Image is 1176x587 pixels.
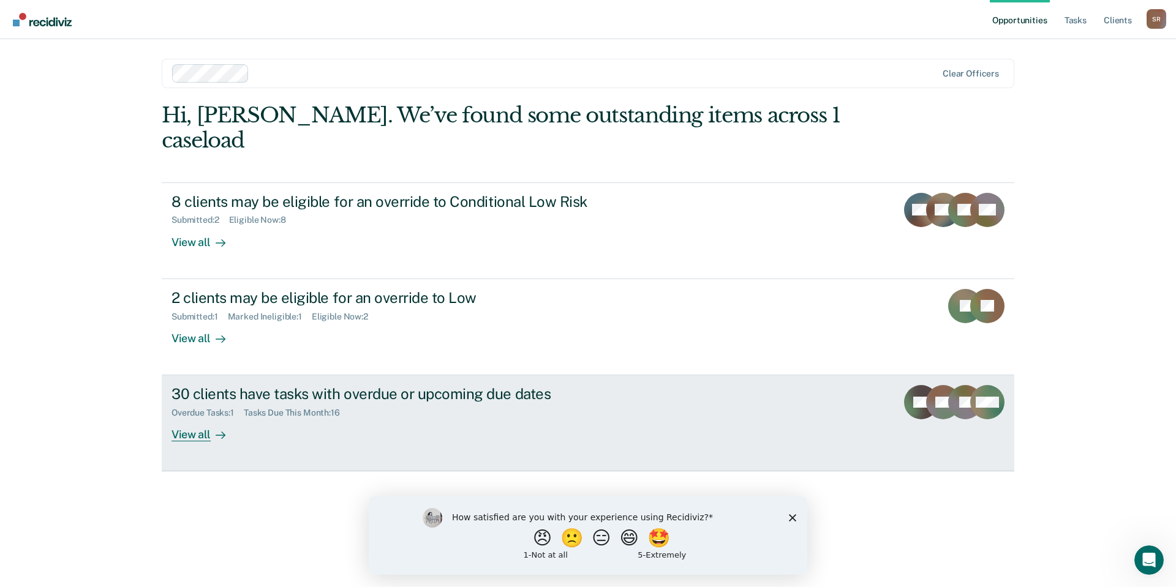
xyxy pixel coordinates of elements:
[1147,9,1166,29] button: Profile dropdown button
[171,225,240,249] div: View all
[943,69,999,79] div: Clear officers
[171,289,601,307] div: 2 clients may be eligible for an override to Low
[162,103,844,153] div: Hi, [PERSON_NAME]. We’ve found some outstanding items across 1 caseload
[171,321,240,345] div: View all
[171,408,244,418] div: Overdue Tasks : 1
[162,375,1014,471] a: 30 clients have tasks with overdue or upcoming due datesOverdue Tasks:1Tasks Due This Month:16Vie...
[1134,545,1164,575] iframe: Intercom live chat
[171,312,228,322] div: Submitted : 1
[162,182,1014,279] a: 8 clients may be eligible for an override to Conditional Low RiskSubmitted:2Eligible Now:8View all
[171,193,601,211] div: 8 clients may be eligible for an override to Conditional Low Risk
[13,13,72,26] img: Recidiviz
[171,385,601,403] div: 30 clients have tasks with overdue or upcoming due dates
[244,408,350,418] div: Tasks Due This Month : 16
[171,215,229,225] div: Submitted : 2
[1147,9,1166,29] div: S R
[162,279,1014,375] a: 2 clients may be eligible for an override to LowSubmitted:1Marked Ineligible:1Eligible Now:2View all
[171,418,240,442] div: View all
[229,215,296,225] div: Eligible Now : 8
[312,312,378,322] div: Eligible Now : 2
[369,496,807,575] iframe: Survey by Kim from Recidiviz
[228,312,312,322] div: Marked Ineligible : 1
